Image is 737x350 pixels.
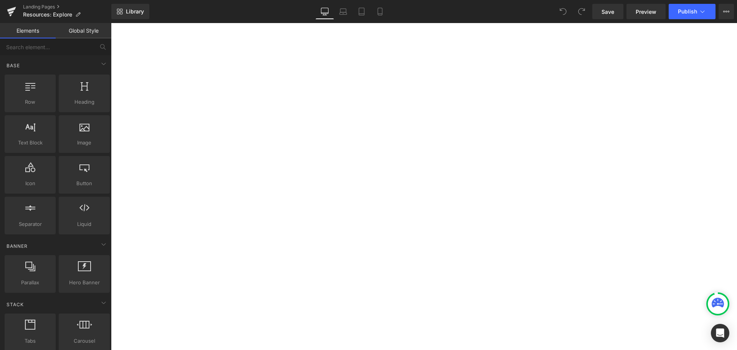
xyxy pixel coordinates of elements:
span: Heading [61,98,107,106]
span: Image [61,139,107,147]
div: Open Intercom Messenger [711,324,729,342]
a: New Library [111,4,149,19]
a: Landing Pages [23,4,111,10]
a: Global Style [56,23,111,38]
a: Desktop [316,4,334,19]
span: Preview [636,8,656,16]
button: Redo [574,4,589,19]
span: Stack [6,301,25,308]
span: Button [61,179,107,187]
span: Library [126,8,144,15]
span: Banner [6,242,28,250]
a: Mobile [371,4,389,19]
span: Save [601,8,614,16]
span: Liquid [61,220,107,228]
span: Parallax [7,279,53,287]
span: Icon [7,179,53,187]
span: Resources: Explore [23,12,72,18]
button: Publish [669,4,716,19]
span: Tabs [7,337,53,345]
button: Undo [555,4,571,19]
button: More [719,4,734,19]
span: Carousel [61,337,107,345]
span: Base [6,62,21,69]
span: Text Block [7,139,53,147]
span: Row [7,98,53,106]
span: Publish [678,8,697,15]
a: Laptop [334,4,352,19]
span: Separator [7,220,53,228]
a: Tablet [352,4,371,19]
a: Preview [626,4,666,19]
span: Hero Banner [61,279,107,287]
